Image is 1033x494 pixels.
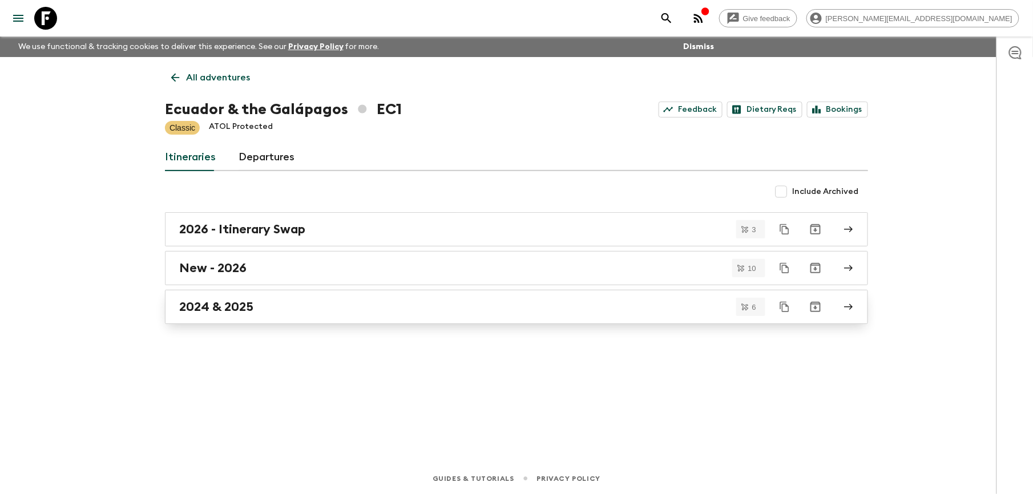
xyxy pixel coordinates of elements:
button: Archive [804,295,827,318]
button: Dismiss [680,39,717,55]
p: ATOL Protected [209,121,273,135]
button: Duplicate [774,219,795,240]
p: Classic [170,122,195,133]
a: Privacy Policy [288,43,344,51]
a: Feedback [659,102,723,118]
h2: 2024 & 2025 [179,299,253,314]
h2: New - 2026 [179,261,247,276]
a: 2024 & 2025 [165,290,868,324]
span: [PERSON_NAME][EMAIL_ADDRESS][DOMAIN_NAME] [820,14,1019,23]
span: 10 [741,265,763,272]
button: Duplicate [774,258,795,278]
h1: Ecuador & the Galápagos EC1 [165,98,402,121]
span: Give feedback [737,14,797,23]
span: 3 [745,226,763,233]
button: Duplicate [774,297,795,317]
span: Include Archived [793,186,859,197]
button: Archive [804,257,827,280]
p: We use functional & tracking cookies to deliver this experience. See our for more. [14,37,384,57]
a: Give feedback [719,9,797,27]
div: [PERSON_NAME][EMAIL_ADDRESS][DOMAIN_NAME] [806,9,1019,27]
h2: 2026 - Itinerary Swap [179,222,305,237]
button: Archive [804,218,827,241]
button: search adventures [655,7,678,30]
a: Departures [239,144,294,171]
a: Dietary Reqs [727,102,802,118]
p: All adventures [186,71,250,84]
button: menu [7,7,30,30]
span: 6 [745,303,763,311]
a: Guides & Tutorials [433,472,514,485]
a: Bookings [807,102,868,118]
a: 2026 - Itinerary Swap [165,212,868,246]
a: New - 2026 [165,251,868,285]
a: Itineraries [165,144,216,171]
a: Privacy Policy [537,472,600,485]
a: All adventures [165,66,256,89]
